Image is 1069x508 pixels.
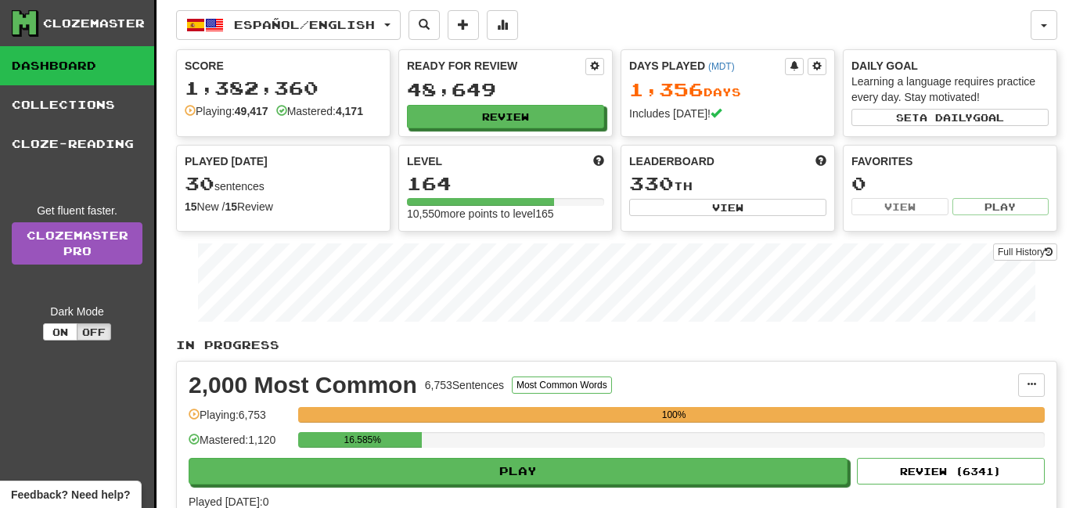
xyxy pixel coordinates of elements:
div: Day s [629,80,826,100]
span: 30 [185,172,214,194]
span: 1,356 [629,78,704,100]
div: New / Review [185,199,382,214]
button: View [851,198,948,215]
div: th [629,174,826,194]
div: Learning a language requires practice every day. Stay motivated! [851,74,1049,105]
strong: 15 [225,200,237,213]
div: Includes [DATE]! [629,106,826,121]
button: Español/English [176,10,401,40]
span: Open feedback widget [11,487,130,503]
button: Full History [993,243,1057,261]
div: Mastered: [276,103,363,119]
span: Played [DATE]: 0 [189,495,268,508]
p: In Progress [176,337,1057,353]
strong: 4,171 [336,105,363,117]
button: Play [189,458,848,485]
button: Search sentences [409,10,440,40]
div: Clozemaster [43,16,145,31]
div: Dark Mode [12,304,142,319]
button: Off [77,323,111,340]
div: Days Played [629,58,785,74]
a: (MDT) [708,61,735,72]
span: 330 [629,172,674,194]
div: Score [185,58,382,74]
div: 10,550 more points to level 165 [407,206,604,222]
span: Score more points to level up [593,153,604,169]
div: 1,382,360 [185,78,382,98]
div: sentences [185,174,382,194]
div: Favorites [851,153,1049,169]
div: Get fluent faster. [12,203,142,218]
button: View [629,199,826,216]
span: Leaderboard [629,153,714,169]
span: Level [407,153,442,169]
div: 48,649 [407,80,604,99]
div: Playing: [185,103,268,119]
button: Play [952,198,1049,215]
button: On [43,323,77,340]
div: 16.585% [303,432,422,448]
button: Most Common Words [512,376,612,394]
button: Add sentence to collection [448,10,479,40]
div: 0 [851,174,1049,193]
div: Playing: 6,753 [189,407,290,433]
div: 100% [303,407,1045,423]
div: Daily Goal [851,58,1049,74]
button: Review [407,105,604,128]
div: Mastered: 1,120 [189,432,290,458]
div: 6,753 Sentences [425,377,504,393]
strong: 49,417 [235,105,268,117]
div: 164 [407,174,604,193]
strong: 15 [185,200,197,213]
button: More stats [487,10,518,40]
button: Seta dailygoal [851,109,1049,126]
span: This week in points, UTC [815,153,826,169]
span: a daily [920,112,973,123]
span: Español / English [234,18,375,31]
div: 2,000 Most Common [189,373,417,397]
a: ClozemasterPro [12,222,142,265]
span: Played [DATE] [185,153,268,169]
button: Review (6341) [857,458,1045,485]
div: Ready for Review [407,58,585,74]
